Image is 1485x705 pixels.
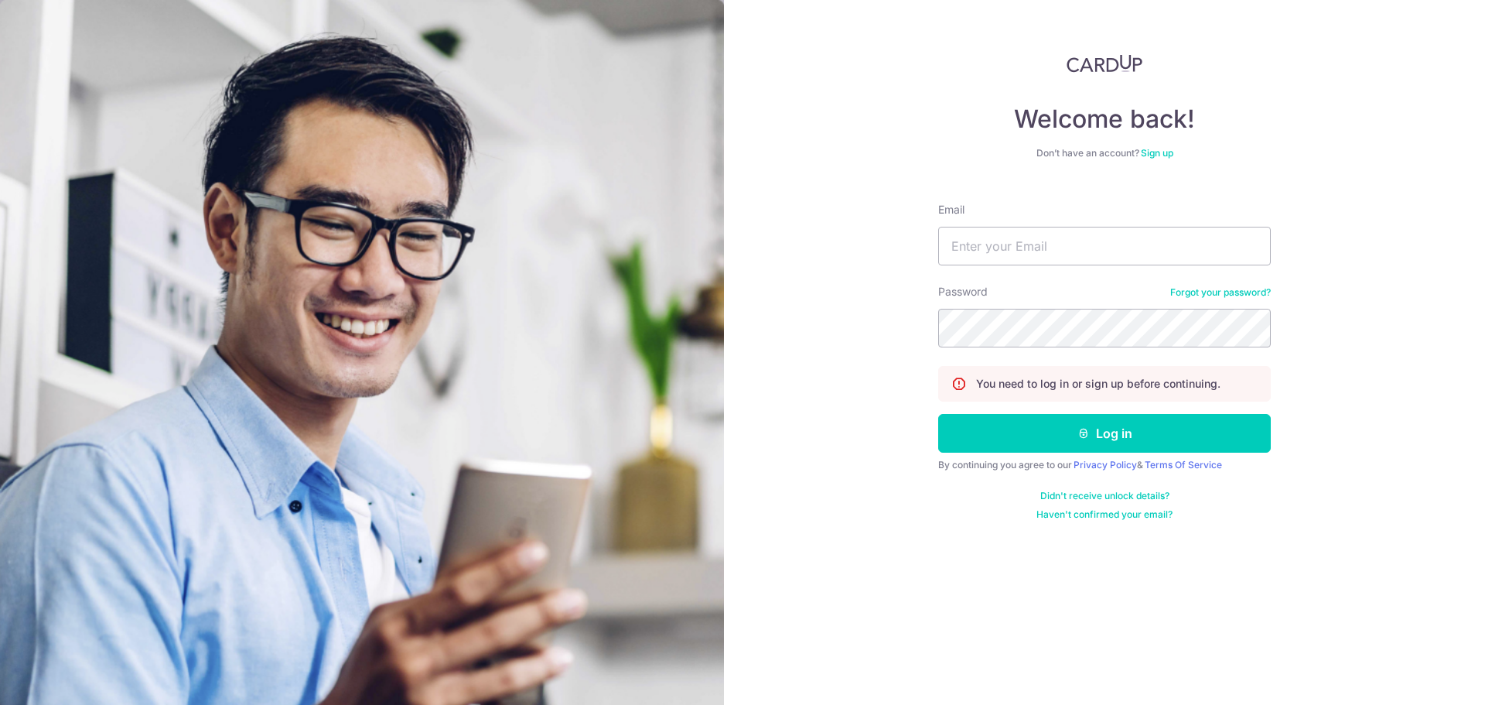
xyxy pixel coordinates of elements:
input: Enter your Email [938,227,1271,265]
div: By continuing you agree to our & [938,459,1271,471]
div: Don’t have an account? [938,147,1271,159]
label: Password [938,284,988,299]
a: Forgot your password? [1170,286,1271,299]
label: Email [938,202,964,217]
a: Didn't receive unlock details? [1040,490,1169,502]
a: Terms Of Service [1145,459,1222,471]
h4: Welcome back! [938,104,1271,135]
a: Sign up [1141,147,1173,159]
button: Log in [938,414,1271,453]
img: CardUp Logo [1067,54,1142,73]
a: Haven't confirmed your email? [1036,508,1173,521]
p: You need to log in or sign up before continuing. [976,376,1220,392]
a: Privacy Policy [1074,459,1137,471]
